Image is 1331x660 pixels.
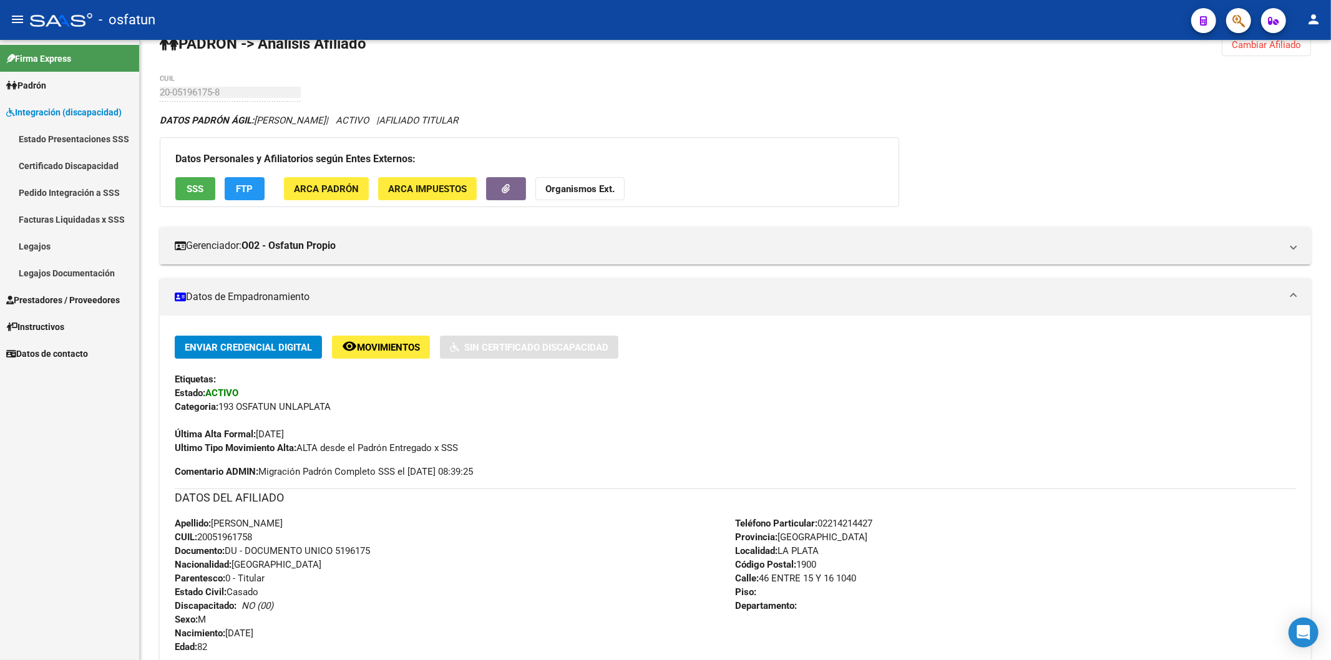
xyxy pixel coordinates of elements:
[342,339,357,354] mat-icon: remove_red_eye
[175,614,198,625] strong: Sexo:
[1306,12,1321,27] mat-icon: person
[99,6,155,34] span: - osfatun
[175,573,265,584] span: 0 - Titular
[205,387,238,399] strong: ACTIVO
[175,336,322,359] button: Enviar Credencial Digital
[185,342,312,353] span: Enviar Credencial Digital
[736,559,797,570] strong: Código Postal:
[175,401,218,412] strong: Categoria:
[175,239,1281,253] mat-panel-title: Gerenciador:
[10,12,25,27] mat-icon: menu
[175,586,227,598] strong: Estado Civil:
[175,489,1296,507] h3: DATOS DEL AFILIADO
[160,115,458,126] i: | ACTIVO |
[294,183,359,195] span: ARCA Padrón
[175,614,206,625] span: M
[378,177,477,200] button: ARCA Impuestos
[736,531,778,543] strong: Provincia:
[160,227,1311,264] mat-expansion-panel-header: Gerenciador:O02 - Osfatun Propio
[736,586,757,598] strong: Piso:
[175,641,207,653] span: 82
[175,429,284,440] span: [DATE]
[736,545,778,556] strong: Localidad:
[236,183,253,195] span: FTP
[6,79,46,92] span: Padrón
[1222,34,1311,56] button: Cambiar Afiliado
[175,628,225,639] strong: Nacimiento:
[175,177,215,200] button: SSS
[175,290,1281,304] mat-panel-title: Datos de Empadronamiento
[736,559,817,570] span: 1900
[175,374,216,385] strong: Etiquetas:
[6,52,71,66] span: Firma Express
[175,466,258,477] strong: Comentario ADMIN:
[464,342,608,353] span: Sin Certificado Discapacidad
[160,115,326,126] span: [PERSON_NAME]
[175,641,197,653] strong: Edad:
[175,559,232,570] strong: Nacionalidad:
[6,105,122,119] span: Integración (discapacidad)
[379,115,458,126] span: AFILIADO TITULAR
[736,518,873,529] span: 02214214427
[175,400,1296,414] div: 193 OSFATUN UNLAPLATA
[6,293,120,307] span: Prestadores / Proveedores
[175,150,884,168] h3: Datos Personales y Afiliatorios según Entes Externos:
[1232,39,1301,51] span: Cambiar Afiliado
[175,531,197,543] strong: CUIL:
[736,545,819,556] span: LA PLATA
[225,177,265,200] button: FTP
[440,336,618,359] button: Sin Certificado Discapacidad
[241,239,336,253] strong: O02 - Osfatun Propio
[175,545,225,556] strong: Documento:
[175,559,321,570] span: [GEOGRAPHIC_DATA]
[175,518,283,529] span: [PERSON_NAME]
[175,442,458,454] span: ALTA desde el Padrón Entregado x SSS
[175,387,205,399] strong: Estado:
[175,442,296,454] strong: Ultimo Tipo Movimiento Alta:
[545,183,615,195] strong: Organismos Ext.
[736,573,857,584] span: 46 ENTRE 15 Y 16 1040
[160,115,254,126] strong: DATOS PADRÓN ÁGIL:
[175,545,370,556] span: DU - DOCUMENTO UNICO 5196175
[388,183,467,195] span: ARCA Impuestos
[357,342,420,353] span: Movimientos
[6,320,64,334] span: Instructivos
[736,573,759,584] strong: Calle:
[284,177,369,200] button: ARCA Padrón
[175,586,258,598] span: Casado
[175,518,211,529] strong: Apellido:
[736,531,868,543] span: [GEOGRAPHIC_DATA]
[175,600,236,611] strong: Discapacitado:
[160,35,366,52] strong: PADRON -> Análisis Afiliado
[736,518,818,529] strong: Teléfono Particular:
[6,347,88,361] span: Datos de contacto
[175,531,252,543] span: 20051961758
[175,628,253,639] span: [DATE]
[241,600,273,611] i: NO (00)
[332,336,430,359] button: Movimientos
[175,465,473,478] span: Migración Padrón Completo SSS el [DATE] 08:39:25
[175,573,225,584] strong: Parentesco:
[736,600,797,611] strong: Departamento:
[160,278,1311,316] mat-expansion-panel-header: Datos de Empadronamiento
[535,177,625,200] button: Organismos Ext.
[187,183,204,195] span: SSS
[1289,618,1319,648] div: Open Intercom Messenger
[175,429,256,440] strong: Última Alta Formal:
